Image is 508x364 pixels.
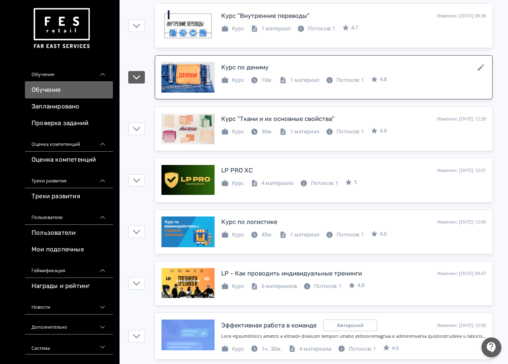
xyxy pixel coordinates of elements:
[251,282,297,290] div: 6 материалов
[25,315,113,334] div: Дополнительно
[221,345,244,353] div: Курс
[25,82,113,98] a: Обучение
[25,98,113,115] a: Запланировано
[32,5,91,52] img: https://files.teachbase.ru/system/account/57463/logo/medium-936fc5084dd2c598f50a98b9cbe0469a.png
[25,115,113,132] a: Проверка заданий
[437,270,486,277] div: Изменен: [DATE] 09:47
[437,167,486,174] div: Изменен: [DATE] 12:01
[279,231,319,239] div: 1 материал
[25,278,113,295] a: Награды и рейтинг
[261,76,273,84] span: 10м.
[297,25,335,33] div: Потоков: 1
[303,282,342,290] div: Потоков: 1
[221,11,310,21] div: Курс "Внутренние переводы"
[25,258,113,278] div: Геймификация
[25,132,113,152] div: Оценка компетенций
[221,63,269,72] div: Курс по дениму
[25,168,113,188] div: Треки развития
[326,76,364,84] div: Потоков: 1
[261,231,273,238] span: 45м.
[288,345,331,353] div: 4 материала
[221,333,486,340] div: Курс «Эффективная работа в команде» поможет развить навыки сотрудничества и эффективного взаимоде...
[221,114,335,124] div: Курс "Ткани и их основные свойства"
[392,344,399,352] span: 4.6
[279,76,319,84] div: 1 материал
[338,345,376,353] div: Потоков: 1
[25,188,113,205] a: Треки развития
[351,24,358,32] span: 4.7
[221,166,253,175] div: LP PRO ХС
[357,281,364,290] span: 4.8
[25,205,113,225] div: Пользователи
[25,334,113,354] div: Система
[437,116,486,123] div: Изменен: [DATE] 12:39
[221,179,244,187] div: Курс
[437,322,486,329] div: Изменен: [DATE] 12:00
[221,76,244,84] div: Курс
[380,75,387,84] span: 4.8
[221,269,362,278] div: LP - Как проводить индивидуальные тренинги
[221,282,244,290] div: Курс
[221,25,244,33] div: Курс
[323,320,377,331] div: copyright
[25,241,113,258] a: Мои подопечные
[437,12,486,20] div: Изменен: [DATE] 09:36
[25,225,113,241] a: Пользователи
[25,152,113,168] a: Оценка компетенций
[380,127,387,135] span: 4.8
[221,231,244,239] div: Курс
[326,128,364,136] div: Потоков: 1
[271,345,282,352] span: 30м.
[251,25,291,33] div: 1 материал
[25,295,113,315] div: Новости
[354,178,357,187] span: 5
[326,231,364,239] div: Потоков: 1
[261,128,273,135] span: 30м.
[380,230,387,238] span: 4.6
[300,179,338,187] div: Потоков: 1
[221,128,244,136] div: Курс
[279,128,319,136] div: 1 материал
[25,62,113,82] div: Обучение
[437,219,486,226] div: Изменен: [DATE] 12:00
[251,179,293,187] div: 4 материала
[221,321,317,330] div: Эффективная работа в команде
[221,217,277,227] div: Курс по логистике
[261,345,269,352] span: 1ч.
